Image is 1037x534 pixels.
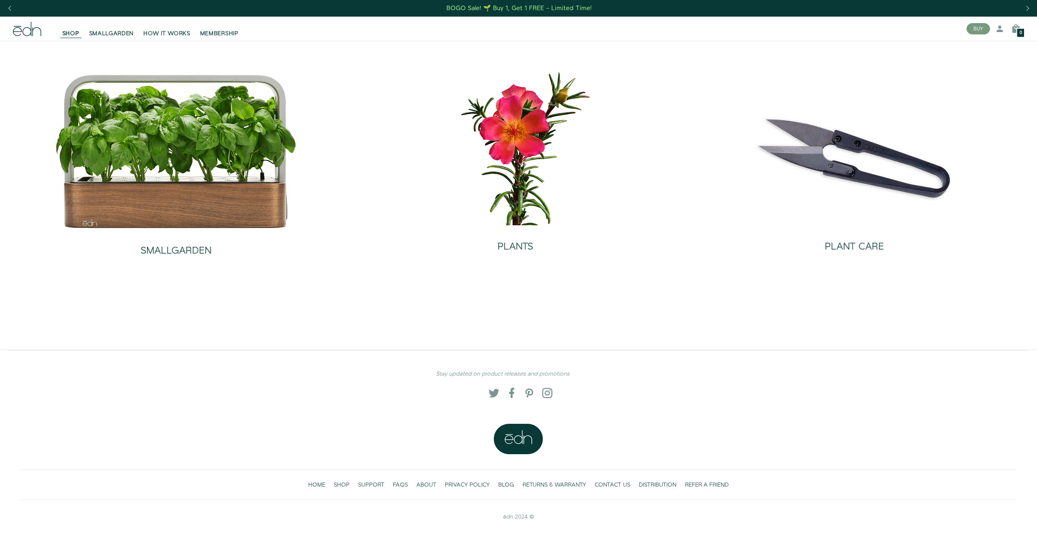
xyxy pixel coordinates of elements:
[354,476,389,493] a: SUPPORT
[825,241,884,252] h2: PLANT CARE
[498,481,514,489] span: BLOG
[58,20,84,38] a: SHOP
[503,513,534,521] span: ēdn 2024 ©
[141,246,211,256] h2: SMALLGARDEN
[595,481,630,489] span: CONTACT US
[139,20,195,38] a: HOW IT WORKS
[393,481,408,489] span: FAQS
[89,30,134,38] span: SMALLGARDEN
[412,476,441,493] a: ABOUT
[84,20,139,38] a: SMALLGARDEN
[436,370,570,378] em: Stay updated on product releases and promotions
[494,476,518,493] a: BLOG
[330,476,354,493] a: SHOP
[639,481,676,489] span: DISTRIBUTION
[445,481,490,489] span: PRIVACY POLICY
[523,481,586,489] span: RETURNS & WARRANTY
[967,23,990,34] button: BUY
[1020,31,1022,35] span: 0
[446,2,593,15] a: BOGO Sale! 🌱 Buy 1, Get 1 FREE – Limited Time!
[55,229,298,263] a: SMALLGARDEN
[497,241,533,252] h2: PLANTS
[308,481,325,489] span: HOME
[195,20,243,38] a: MEMBERSHIP
[441,476,494,493] a: PRIVACY POLICY
[635,476,681,493] a: DISTRIBUTION
[389,476,412,493] a: FAQS
[416,481,436,489] span: ABOUT
[304,476,330,493] a: HOME
[518,476,591,493] a: RETURNS & WARRANTY
[446,4,592,13] div: BOGO Sale! 🌱 Buy 1, Get 1 FREE – Limited Time!
[358,481,384,489] span: SUPPORT
[62,30,79,38] span: SHOP
[681,476,733,493] a: REFER A FRIEND
[200,30,239,38] span: MEMBERSHIP
[591,476,635,493] a: CONTACT US
[394,225,637,258] a: PLANTS
[733,225,976,258] a: PLANT CARE
[685,481,729,489] span: REFER A FRIEND
[143,30,190,38] span: HOW IT WORKS
[334,481,350,489] span: SHOP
